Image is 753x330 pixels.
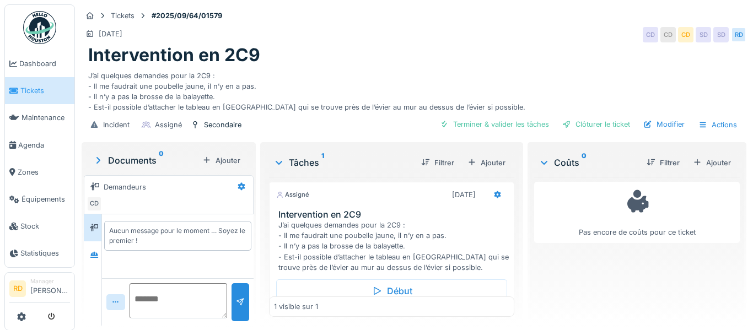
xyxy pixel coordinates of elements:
[21,112,70,123] span: Maintenance
[99,29,122,39] div: [DATE]
[541,187,733,238] div: Pas encore de coûts pour ce ticket
[463,155,510,170] div: Ajouter
[198,153,245,168] div: Ajouter
[539,156,638,169] div: Coûts
[642,155,684,170] div: Filtrer
[18,140,70,150] span: Agenda
[278,220,510,273] div: J’ai quelques demandes pour la 2C9 : - Il me faudrait une poubelle jaune, il n’y en a pas. - Il n...
[435,117,553,132] div: Terminer & valider les tâches
[20,221,70,231] span: Stock
[30,277,70,285] div: Manager
[5,213,74,240] a: Stock
[278,209,510,220] h3: Intervention en 2C9
[5,132,74,159] a: Agenda
[276,279,508,302] div: Début
[111,10,135,21] div: Tickets
[274,301,318,312] div: 1 visible sur 1
[88,45,260,66] h1: Intervention en 2C9
[321,156,324,169] sup: 1
[643,27,658,42] div: CD
[5,50,74,77] a: Dashboard
[689,155,735,170] div: Ajouter
[731,27,746,42] div: RD
[19,58,70,69] span: Dashboard
[20,248,70,258] span: Statistiques
[276,190,309,199] div: Assigné
[5,159,74,186] a: Zones
[5,104,74,131] a: Maintenance
[18,167,70,177] span: Zones
[5,77,74,104] a: Tickets
[23,11,56,44] img: Badge_color-CXgf-gQk.svg
[582,156,587,169] sup: 0
[87,196,102,212] div: CD
[713,27,729,42] div: SD
[103,120,130,130] div: Incident
[417,155,459,170] div: Filtrer
[5,240,74,267] a: Statistiques
[155,120,182,130] div: Assigné
[93,154,198,167] div: Documents
[21,194,70,204] span: Équipements
[639,117,689,132] div: Modifier
[204,120,241,130] div: Secondaire
[678,27,693,42] div: CD
[273,156,413,169] div: Tâches
[109,226,246,246] div: Aucun message pour le moment … Soyez le premier !
[5,186,74,213] a: Équipements
[9,277,70,304] a: RD Manager[PERSON_NAME]
[452,190,476,200] div: [DATE]
[693,117,742,133] div: Actions
[20,85,70,96] span: Tickets
[30,277,70,301] li: [PERSON_NAME]
[660,27,676,42] div: CD
[88,66,740,113] div: J’ai quelques demandes pour la 2C9 : - Il me faudrait une poubelle jaune, il n’y en a pas. - Il n...
[696,27,711,42] div: SD
[558,117,634,132] div: Clôturer le ticket
[9,280,26,297] li: RD
[159,154,164,167] sup: 0
[104,182,146,192] div: Demandeurs
[147,10,227,21] strong: #2025/09/64/01579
